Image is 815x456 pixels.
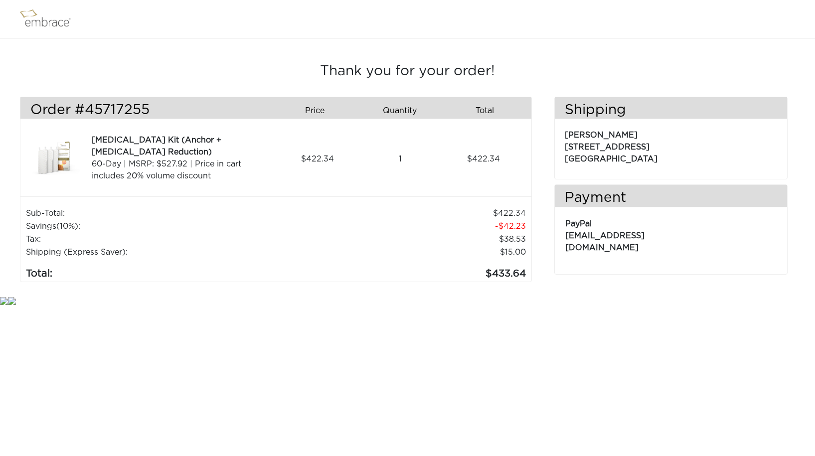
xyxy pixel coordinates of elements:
td: 42.23 [301,220,526,233]
td: Shipping (Express Saver): [25,246,301,259]
td: 433.64 [301,259,526,282]
td: Sub-Total: [25,207,301,220]
td: Total: [25,259,301,282]
span: Quantity [383,105,417,117]
h3: Thank you for your order! [20,63,795,80]
span: 1 [399,153,402,165]
p: [PERSON_NAME] [STREET_ADDRESS] [GEOGRAPHIC_DATA] [565,124,777,165]
h3: Shipping [555,102,787,119]
img: logo.png [17,6,82,31]
td: $15.00 [301,246,526,259]
span: [EMAIL_ADDRESS][DOMAIN_NAME] [565,232,645,252]
img: 7ce86e4a-8ce9-11e7-b542-02e45ca4b85b.jpeg [30,134,80,184]
h3: Order #45717255 [30,102,268,119]
div: Total [446,102,531,119]
td: Savings : [25,220,301,233]
td: Tax: [25,233,301,246]
div: 60-Day | MSRP: $527.92 | Price in cart includes 20% volume discount [92,158,272,182]
span: 422.34 [301,153,334,165]
div: [MEDICAL_DATA] Kit (Anchor + [MEDICAL_DATA] Reduction) [92,134,272,158]
h3: Payment [555,190,787,207]
td: 422.34 [301,207,526,220]
img: star.gif [8,297,16,305]
div: Price [276,102,361,119]
span: (10%) [56,222,78,230]
td: 38.53 [301,233,526,246]
span: PayPal [565,220,592,228]
span: 422.34 [467,153,500,165]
